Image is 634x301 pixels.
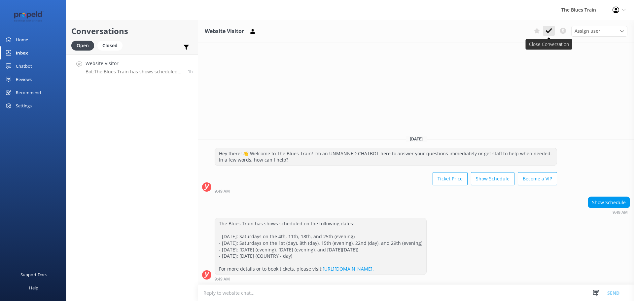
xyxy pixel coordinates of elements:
div: Open [71,41,94,51]
img: 12-1677471078.png [10,11,48,22]
span: [DATE] [406,136,427,142]
strong: 9:49 AM [215,189,230,193]
div: Hey there! 👋 Welcome to The Blues Train! I'm an UNMANNED CHATBOT here to answer your questions im... [215,148,557,166]
span: Sep 30 2025 09:49am (UTC +10:00) Australia/Sydney [188,68,193,74]
div: Show Schedule [588,197,630,208]
a: Website VisitorBot:The Blues Train has shows scheduled on the following dates: - [DATE]: Saturday... [66,55,198,79]
div: Reviews [16,73,32,86]
strong: 9:49 AM [613,210,628,214]
p: Bot: The Blues Train has shows scheduled on the following dates: - [DATE]: Saturdays on the 4th, ... [86,69,183,75]
div: Help [29,281,38,294]
div: Sep 30 2025 09:49am (UTC +10:00) Australia/Sydney [215,189,557,193]
button: Ticket Price [433,172,468,185]
div: Sep 30 2025 09:49am (UTC +10:00) Australia/Sydney [215,277,427,281]
a: Closed [97,42,126,49]
a: Open [71,42,97,49]
button: Become a VIP [518,172,557,185]
strong: 9:49 AM [215,277,230,281]
div: The Blues Train has shows scheduled on the following dates: - [DATE]: Saturdays on the 4th, 11th,... [215,218,426,275]
h4: Website Visitor [86,60,183,67]
div: Chatbot [16,59,32,73]
div: Support Docs [20,268,47,281]
div: Inbox [16,46,28,59]
h2: Conversations [71,25,193,37]
div: Recommend [16,86,41,99]
div: Home [16,33,28,46]
div: Settings [16,99,32,112]
div: Assign User [571,26,627,36]
button: Show Schedule [471,172,514,185]
a: [URL][DOMAIN_NAME]. [323,266,374,272]
h3: Website Visitor [205,27,244,36]
span: Assign user [575,27,600,35]
div: Closed [97,41,123,51]
div: Sep 30 2025 09:49am (UTC +10:00) Australia/Sydney [588,210,630,214]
